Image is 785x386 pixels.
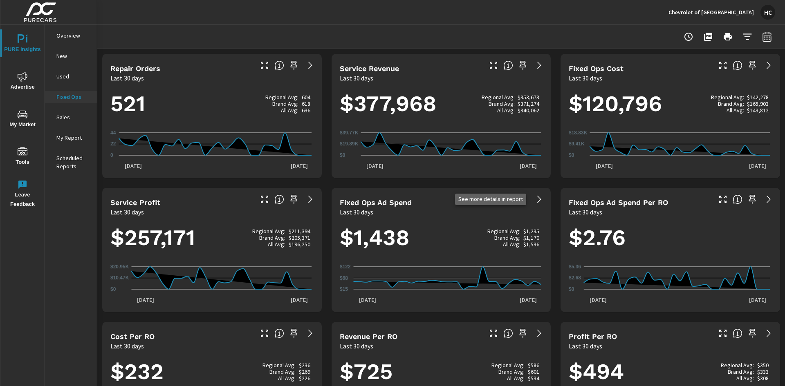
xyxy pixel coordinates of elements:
p: $269 [299,368,310,375]
p: Overview [56,31,90,40]
text: 22 [110,141,116,147]
h5: Cost per RO [110,332,155,341]
p: Brand Avg: [494,234,520,241]
p: Last 30 days [110,207,144,217]
text: $68 [340,275,348,281]
button: Select Date Range [759,29,775,45]
p: $601 [528,368,539,375]
p: Brand Avg: [272,100,298,107]
p: Brand Avg: [718,100,744,107]
text: $15 [340,286,348,292]
p: $371,274 [518,100,539,107]
a: See more details in report [762,193,775,206]
p: $143,812 [747,107,769,114]
a: See more details in report [304,193,317,206]
p: Brand Avg: [728,368,754,375]
button: Make Fullscreen [258,193,271,206]
a: See more details in report [304,327,317,340]
p: All Avg: [278,375,296,382]
h5: Repair Orders [110,64,160,73]
button: Make Fullscreen [258,327,271,340]
p: Sales [56,113,90,121]
div: Sales [45,111,97,123]
p: $308 [757,375,769,382]
div: nav menu [0,25,45,212]
span: Average cost of Fixed Operations-oriented advertising per each Repair Order closed at the dealer ... [733,194,742,204]
p: Last 30 days [110,341,144,351]
div: Overview [45,29,97,42]
span: Total revenue generated by the dealership from all Repair Orders closed over the selected date ra... [503,60,513,70]
text: $0 [340,152,345,158]
p: $534 [528,375,539,382]
div: Scheduled Reports [45,152,97,172]
p: Last 30 days [340,73,373,83]
p: Regional Avg: [252,228,285,234]
span: Total cost incurred by the dealership from all Repair Orders closed over the selected date range.... [733,60,742,70]
h1: $725 [340,358,543,386]
text: $0 [110,286,116,292]
p: Fixed Ops [56,93,90,101]
h5: Fixed Ops Cost [569,64,624,73]
p: $211,394 [289,228,310,234]
h1: $257,171 [110,224,314,252]
h5: Fixed Ops Ad Spend [340,198,412,207]
text: $122 [340,264,351,270]
p: [DATE] [353,296,382,304]
h1: $494 [569,358,772,386]
p: All Avg: [736,375,754,382]
p: Regional Avg: [487,228,520,234]
p: Last 30 days [569,207,602,217]
text: $20.95K [110,264,129,270]
button: Make Fullscreen [716,59,729,72]
p: [DATE] [743,162,772,170]
p: Chevrolet of [GEOGRAPHIC_DATA] [668,9,754,16]
span: Save this to your personalized report [287,193,301,206]
span: Total profit generated by the dealership from all Repair Orders closed over the selected date ran... [274,194,284,204]
p: [DATE] [514,296,543,304]
div: My Report [45,132,97,144]
h1: $1,438 [340,224,543,252]
p: Brand Avg: [498,368,525,375]
p: All Avg: [268,241,285,248]
p: $1,170 [523,234,539,241]
h1: $377,968 [340,90,543,118]
a: See more details in report [304,59,317,72]
h1: 521 [110,90,314,118]
p: All Avg: [281,107,298,114]
span: Average profit generated by the dealership from each Repair Order closed over the selected date r... [733,328,742,338]
span: My Market [3,109,42,129]
p: $236 [299,362,310,368]
p: Last 30 days [569,73,602,83]
h5: Service Revenue [340,64,399,73]
p: Last 30 days [340,207,373,217]
text: $19.89K [340,141,359,147]
div: New [45,50,97,62]
text: 44 [110,130,116,136]
p: Used [56,72,90,80]
span: Number of Repair Orders Closed by the selected dealership group over the selected time range. [So... [274,60,284,70]
p: My Report [56,134,90,142]
p: Brand Avg: [269,368,296,375]
p: Scheduled Reports [56,154,90,170]
span: Save this to your personalized report [287,327,301,340]
text: $0 [569,286,574,292]
p: $226 [299,375,310,382]
p: $333 [757,368,769,375]
p: Regional Avg: [265,94,298,100]
h1: $2.76 [569,224,772,252]
h5: Revenue per RO [340,332,397,341]
p: Regional Avg: [721,362,754,368]
text: $9.41K [569,141,585,147]
span: Save this to your personalized report [746,327,759,340]
text: 0 [110,152,113,158]
button: Apply Filters [739,29,756,45]
a: See more details in report [533,327,546,340]
span: Leave Feedback [3,180,42,209]
p: $196,250 [289,241,310,248]
p: Last 30 days [340,341,373,351]
button: Make Fullscreen [716,193,729,206]
span: Advertise [3,72,42,92]
p: [DATE] [584,296,612,304]
p: [DATE] [743,296,772,304]
span: Save this to your personalized report [516,193,529,206]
